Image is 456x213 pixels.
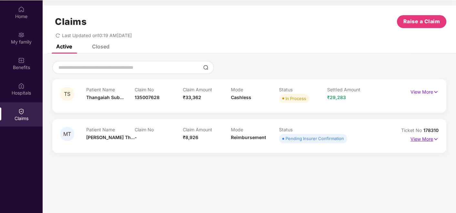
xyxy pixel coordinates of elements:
p: Claim Amount [183,87,231,92]
p: Patient Name [86,127,134,132]
button: Raise a Claim [397,15,446,28]
img: svg+xml;base64,PHN2ZyBpZD0iU2VhcmNoLTMyeDMyIiB4bWxucz0iaHR0cDovL3d3dy53My5vcmcvMjAwMC9zdmciIHdpZH... [203,65,208,70]
div: Closed [92,43,109,50]
span: Reimbursement [231,135,266,140]
h1: Claims [55,16,87,27]
div: Pending Insurer Confirmation [285,135,344,142]
span: - [135,135,137,140]
div: Active [56,43,72,50]
span: Ticket No [401,127,423,133]
span: MT [63,131,71,137]
span: ₹29,283 [327,95,346,100]
span: Cashless [231,95,251,100]
p: Claim Amount [183,127,231,132]
span: ₹8,926 [183,135,198,140]
span: 135007628 [135,95,160,100]
span: Last Updated on 10:19 AM[DATE] [62,33,132,38]
img: svg+xml;base64,PHN2ZyBpZD0iSG9zcGl0YWxzIiB4bWxucz0iaHR0cDovL3d3dy53My5vcmcvMjAwMC9zdmciIHdpZHRoPS... [18,83,25,89]
img: svg+xml;base64,PHN2ZyBpZD0iSG9tZSIgeG1sbnM9Imh0dHA6Ly93d3cudzMub3JnLzIwMDAvc3ZnIiB3aWR0aD0iMjAiIG... [18,6,25,13]
span: [PERSON_NAME] Th... [86,135,135,140]
span: 178310 [423,127,439,133]
p: Settled Amount [327,87,375,92]
img: svg+xml;base64,PHN2ZyBpZD0iQmVuZWZpdHMiIHhtbG5zPSJodHRwOi8vd3d3LnczLm9yZy8yMDAwL3N2ZyIgd2lkdGg9Ij... [18,57,25,64]
img: svg+xml;base64,PHN2ZyB3aWR0aD0iMjAiIGhlaWdodD0iMjAiIHZpZXdCb3g9IjAgMCAyMCAyMCIgZmlsbD0ibm9uZSIgeG... [18,32,25,38]
p: Mode [231,87,279,92]
span: redo [56,33,60,38]
p: Status [279,87,327,92]
p: Claim No [135,127,183,132]
span: ₹33,362 [183,95,201,100]
span: Thangaiah Sub... [86,95,124,100]
span: TS [64,91,70,97]
p: Status [279,127,327,132]
img: svg+xml;base64,PHN2ZyB4bWxucz0iaHR0cDovL3d3dy53My5vcmcvMjAwMC9zdmciIHdpZHRoPSIxNyIgaGVpZ2h0PSIxNy... [433,88,439,96]
img: svg+xml;base64,PHN2ZyBpZD0iQ2xhaW0iIHhtbG5zPSJodHRwOi8vd3d3LnczLm9yZy8yMDAwL3N2ZyIgd2lkdGg9IjIwIi... [18,108,25,115]
p: Claim No [135,87,183,92]
span: Raise a Claim [403,17,440,25]
p: Mode [231,127,279,132]
p: Patient Name [86,87,134,92]
p: View More [410,87,439,96]
p: View More [410,134,439,143]
img: svg+xml;base64,PHN2ZyB4bWxucz0iaHR0cDovL3d3dy53My5vcmcvMjAwMC9zdmciIHdpZHRoPSIxNyIgaGVpZ2h0PSIxNy... [433,136,439,143]
div: In Process [285,95,306,102]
